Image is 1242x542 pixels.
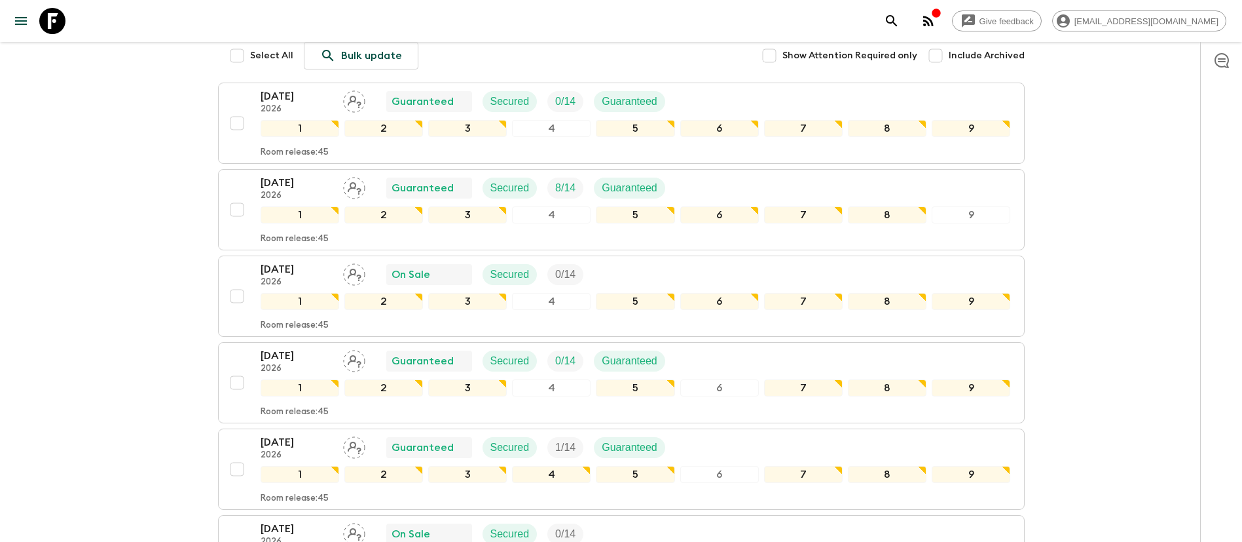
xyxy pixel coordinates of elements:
p: [DATE] [261,175,333,191]
p: Room release: 45 [261,320,329,331]
button: [DATE]2026Assign pack leaderGuaranteedSecuredTrip FillGuaranteed123456789Room release:45 [218,429,1025,510]
p: Bulk update [341,48,402,64]
span: [EMAIL_ADDRESS][DOMAIN_NAME] [1067,16,1226,26]
div: 5 [596,206,674,223]
p: 0 / 14 [555,526,575,542]
p: Room release: 45 [261,234,329,244]
div: 3 [428,379,507,397]
div: Secured [483,437,538,458]
span: Show Attention Required only [782,49,917,62]
div: 9 [932,206,1010,223]
div: 4 [512,379,591,397]
div: 2 [344,466,423,483]
div: 8 [848,120,926,137]
p: 2026 [261,277,333,288]
div: 1 [261,466,339,483]
p: [DATE] [261,435,333,450]
p: Secured [490,94,530,109]
div: 4 [512,120,591,137]
div: Secured [483,91,538,112]
p: Guaranteed [392,440,454,455]
div: Trip Fill [547,437,583,458]
p: Secured [490,526,530,542]
div: Secured [483,351,538,372]
div: 5 [596,293,674,310]
button: [DATE]2026Assign pack leaderGuaranteedSecuredTrip FillGuaranteed123456789Room release:45 [218,342,1025,423]
p: 1 / 14 [555,440,575,455]
p: 2026 [261,450,333,461]
p: Room release: 45 [261,494,329,504]
div: Secured [483,178,538,199]
span: Assign pack leader [343,94,365,105]
div: Trip Fill [547,264,583,285]
span: Assign pack leader [343,527,365,537]
div: [EMAIL_ADDRESS][DOMAIN_NAME] [1052,10,1226,31]
div: 2 [344,206,423,223]
p: 8 / 14 [555,180,575,196]
div: 1 [261,120,339,137]
div: 4 [512,466,591,483]
div: 6 [680,293,759,310]
span: Give feedback [972,16,1041,26]
div: 1 [261,293,339,310]
div: Trip Fill [547,91,583,112]
div: 4 [512,206,591,223]
div: 6 [680,379,759,397]
div: Trip Fill [547,178,583,199]
div: 9 [932,293,1010,310]
p: Guaranteed [392,94,454,109]
button: [DATE]2026Assign pack leaderGuaranteedSecuredTrip FillGuaranteed123456789Room release:45 [218,83,1025,164]
div: 9 [932,466,1010,483]
div: 7 [764,120,843,137]
p: 2026 [261,104,333,115]
a: Give feedback [952,10,1042,31]
div: 3 [428,293,507,310]
span: Assign pack leader [343,181,365,191]
button: [DATE]2026Assign pack leaderOn SaleSecuredTrip Fill123456789Room release:45 [218,256,1025,337]
p: On Sale [392,526,430,542]
p: Guaranteed [392,353,454,369]
div: 6 [680,466,759,483]
p: Guaranteed [602,94,657,109]
div: Secured [483,264,538,285]
span: Assign pack leader [343,440,365,451]
div: 9 [932,379,1010,397]
p: Room release: 45 [261,147,329,158]
p: [DATE] [261,521,333,537]
p: Guaranteed [602,180,657,196]
div: 2 [344,379,423,397]
span: Include Archived [949,49,1025,62]
p: Secured [490,440,530,455]
div: 7 [764,466,843,483]
div: 8 [848,293,926,310]
div: 5 [596,466,674,483]
span: Assign pack leader [343,354,365,364]
p: 0 / 14 [555,94,575,109]
div: 2 [344,120,423,137]
div: 7 [764,379,843,397]
p: Secured [490,180,530,196]
p: [DATE] [261,348,333,364]
div: 8 [848,466,926,483]
div: 8 [848,206,926,223]
div: 3 [428,466,507,483]
div: 6 [680,120,759,137]
p: Secured [490,353,530,369]
div: Trip Fill [547,351,583,372]
div: 3 [428,120,507,137]
p: 2026 [261,191,333,201]
p: On Sale [392,267,430,282]
div: 6 [680,206,759,223]
div: 1 [261,379,339,397]
p: 0 / 14 [555,353,575,369]
p: Guaranteed [602,440,657,455]
div: 4 [512,293,591,310]
p: Guaranteed [602,353,657,369]
p: Secured [490,267,530,282]
p: [DATE] [261,261,333,277]
div: 1 [261,206,339,223]
div: 5 [596,120,674,137]
p: Guaranteed [392,180,454,196]
div: 7 [764,293,843,310]
a: Bulk update [304,42,418,69]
